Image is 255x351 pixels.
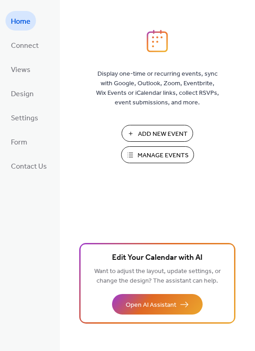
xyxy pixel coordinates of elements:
span: Open AI Assistant [126,300,176,310]
button: Add New Event [122,125,193,142]
a: Settings [5,108,44,127]
span: Connect [11,39,39,53]
a: Home [5,11,36,31]
span: Contact Us [11,160,47,174]
img: logo_icon.svg [147,30,168,52]
span: Add New Event [138,129,188,139]
span: Views [11,63,31,77]
span: Form [11,135,27,150]
span: Settings [11,111,38,125]
span: Want to adjust the layout, update settings, or change the design? The assistant can help. [94,265,221,287]
a: Contact Us [5,156,52,175]
a: Connect [5,35,44,55]
a: Views [5,59,36,79]
span: Edit Your Calendar with AI [112,252,203,264]
span: Manage Events [138,151,189,160]
span: Display one-time or recurring events, sync with Google, Outlook, Zoom, Eventbrite, Wix Events or ... [96,69,219,108]
button: Manage Events [121,146,194,163]
span: Design [11,87,34,101]
span: Home [11,15,31,29]
a: Design [5,83,39,103]
button: Open AI Assistant [112,294,203,315]
a: Form [5,132,33,151]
